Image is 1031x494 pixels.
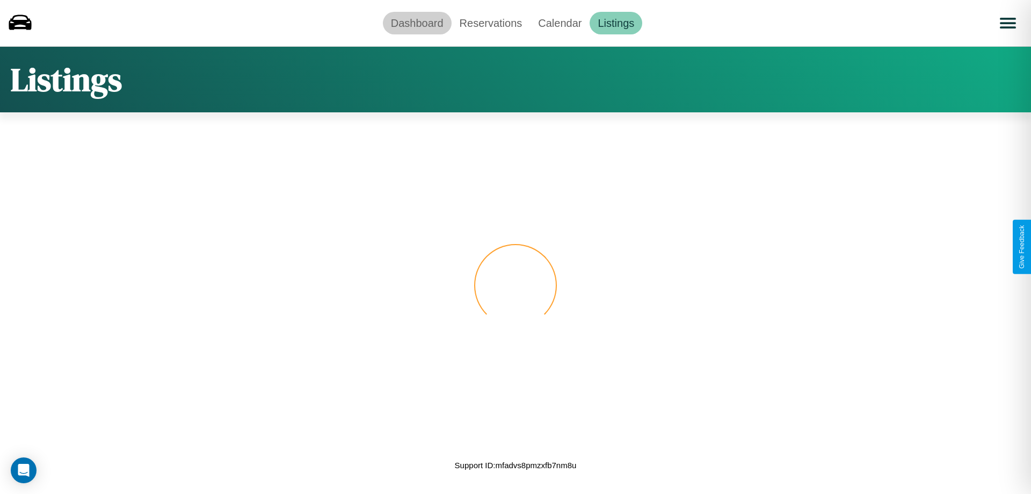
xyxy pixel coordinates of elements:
[11,58,122,102] h1: Listings
[530,12,590,34] a: Calendar
[1018,225,1026,269] div: Give Feedback
[452,12,531,34] a: Reservations
[383,12,452,34] a: Dashboard
[993,8,1023,38] button: Open menu
[11,457,37,483] div: Open Intercom Messenger
[455,458,577,472] p: Support ID: mfadvs8pmzxfb7nm8u
[590,12,642,34] a: Listings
